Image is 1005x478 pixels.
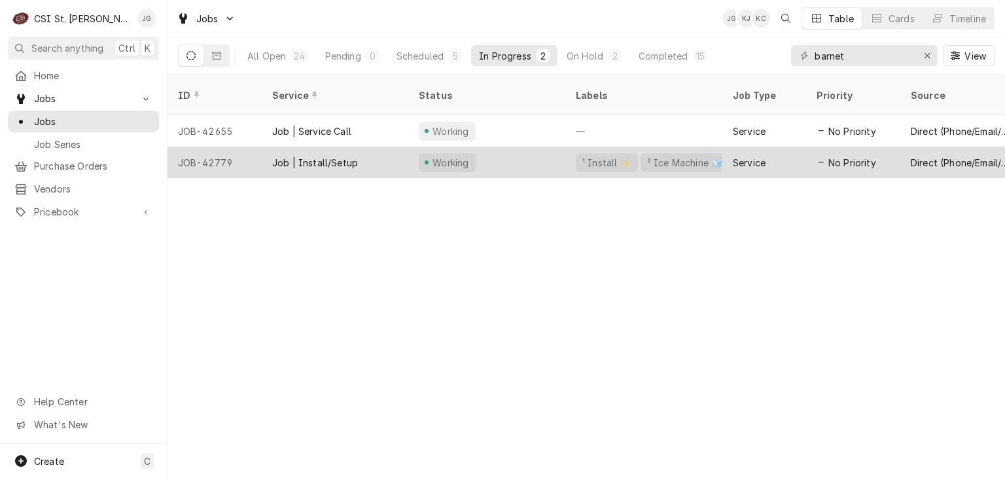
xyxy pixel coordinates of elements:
[34,115,152,128] span: Jobs
[889,12,915,26] div: Cards
[752,9,770,28] div: KC
[817,88,887,102] div: Priority
[167,115,262,147] div: JOB-42655
[431,124,470,138] div: Working
[737,9,756,28] div: Ken Jiricek's Avatar
[144,454,150,468] span: C
[34,138,152,151] span: Job Series
[737,9,756,28] div: KJ
[167,147,262,178] div: JOB-42779
[12,9,30,28] div: C
[419,88,552,102] div: Status
[565,115,722,147] div: —
[397,49,444,63] div: Scheduled
[8,134,159,155] a: Job Series
[178,88,249,102] div: ID
[451,49,459,63] div: 5
[34,69,152,83] span: Home
[639,49,688,63] div: Completed
[272,156,358,170] div: Job | Install/Setup
[196,12,219,26] span: Jobs
[369,49,377,63] div: 0
[722,9,741,28] div: JG
[733,124,766,138] div: Service
[479,49,531,63] div: In Progress
[8,155,159,177] a: Purchase Orders
[8,37,159,60] button: Search anythingCtrlK
[8,201,159,223] a: Go to Pricebook
[696,49,705,63] div: 15
[272,124,351,138] div: Job | Service Call
[294,49,305,63] div: 24
[34,182,152,196] span: Vendors
[272,88,395,102] div: Service
[576,88,712,102] div: Labels
[34,395,151,409] span: Help Center
[31,41,103,55] span: Search anything
[8,88,159,109] a: Go to Jobs
[733,156,766,170] div: Service
[34,92,133,105] span: Jobs
[539,49,547,63] div: 2
[34,456,64,467] span: Create
[949,12,986,26] div: Timeline
[34,159,152,173] span: Purchase Orders
[828,12,854,26] div: Table
[581,156,633,170] div: ¹ Install ⚡️
[567,49,603,63] div: On Hold
[137,9,156,28] div: JG
[34,205,133,219] span: Pricebook
[828,124,876,138] span: No Priority
[646,156,724,170] div: ² Ice Machine 🧊
[943,45,995,66] button: View
[733,88,796,102] div: Job Type
[12,9,30,28] div: CSI St. Louis's Avatar
[34,418,151,432] span: What's New
[8,178,159,200] a: Vendors
[34,12,130,26] div: CSI St. [PERSON_NAME]
[8,414,159,435] a: Go to What's New
[815,45,913,66] input: Keyword search
[8,391,159,413] a: Go to Help Center
[137,9,156,28] div: Jeff George's Avatar
[775,8,796,29] button: Open search
[917,45,938,66] button: Erase input
[431,156,470,170] div: Working
[611,49,619,63] div: 2
[722,9,741,28] div: Jeff George's Avatar
[962,49,989,63] span: View
[752,9,770,28] div: Kelly Christen's Avatar
[145,41,150,55] span: K
[828,156,876,170] span: No Priority
[8,111,159,132] a: Jobs
[171,8,241,29] a: Go to Jobs
[8,65,159,86] a: Home
[247,49,286,63] div: All Open
[325,49,361,63] div: Pending
[118,41,135,55] span: Ctrl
